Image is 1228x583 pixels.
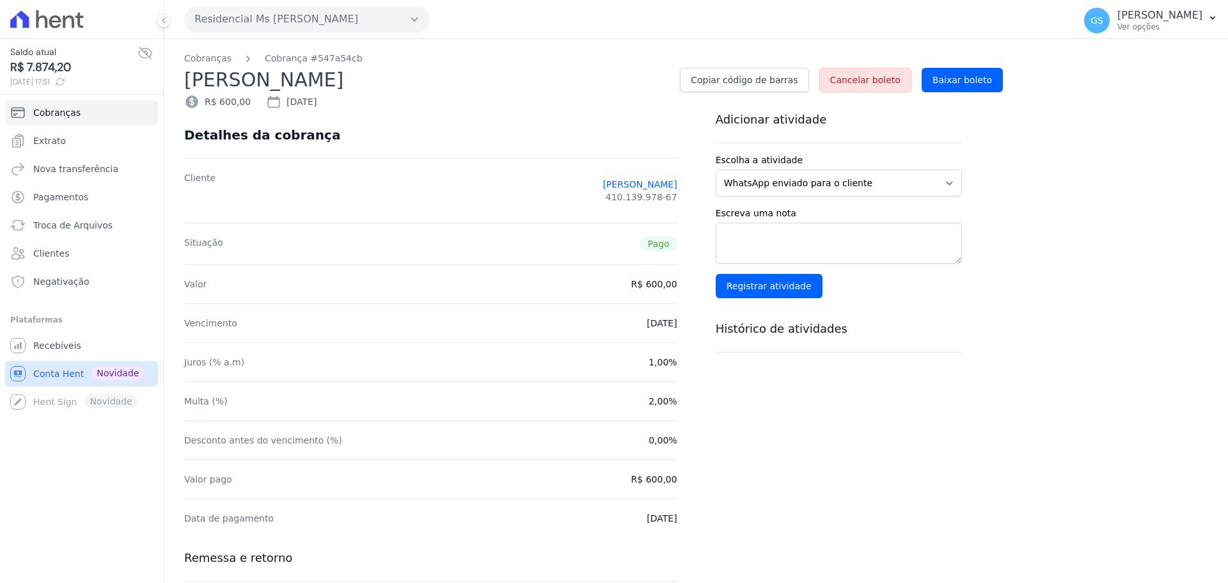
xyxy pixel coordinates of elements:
p: Ver opções [1117,22,1202,32]
a: Troca de Arquivos [5,212,158,238]
a: Copiar código de barras [680,68,808,92]
dt: Data de pagamento [184,512,274,525]
dt: Valor [184,278,207,291]
dt: Valor pago [184,473,232,486]
span: Negativação [33,275,90,288]
dd: R$ 600,00 [631,278,677,291]
span: Recebíveis [33,339,81,352]
h3: Remessa e retorno [184,550,677,566]
dt: Vencimento [184,317,237,330]
span: Troca de Arquivos [33,219,113,232]
h3: Adicionar atividade [716,112,962,127]
a: Pagamentos [5,184,158,210]
a: Extrato [5,128,158,154]
a: Cobrança #547a54cb [265,52,363,65]
a: Cancelar boleto [819,68,911,92]
a: Cobranças [5,100,158,125]
nav: Sidebar [10,100,153,415]
span: Extrato [33,134,66,147]
div: R$ 600,00 [184,94,251,109]
span: R$ 7.874,20 [10,59,138,76]
a: [PERSON_NAME] [602,178,677,191]
button: GS [PERSON_NAME] Ver opções [1074,3,1228,38]
dd: 0,00% [649,434,677,447]
span: Novidade [91,366,144,380]
dt: Multa (%) [184,395,228,408]
a: Recebíveis [5,333,158,358]
span: Cobranças [33,106,81,119]
span: [DATE] 17:51 [10,76,138,88]
dt: Desconto antes do vencimento (%) [184,434,342,447]
span: Pagamentos [33,191,88,204]
h2: [PERSON_NAME] [184,65,670,94]
dd: [DATE] [647,317,677,330]
a: Conta Hent Novidade [5,361,158,387]
dd: 2,00% [649,395,677,408]
span: Cancelar boleto [830,74,901,86]
nav: Breadcrumb [184,52,1208,65]
dd: 1,00% [649,356,677,369]
dd: R$ 600,00 [631,473,677,486]
a: Cobranças [184,52,232,65]
div: Plataformas [10,312,153,328]
p: [PERSON_NAME] [1117,9,1202,22]
label: Escreva uma nota [716,207,962,220]
a: Nova transferência [5,156,158,182]
span: Baixar boleto [933,74,992,86]
span: Nova transferência [33,163,118,175]
label: Escolha a atividade [716,154,962,167]
span: GS [1090,16,1103,25]
span: Conta Hent [33,367,84,380]
a: Negativação [5,269,158,294]
div: [DATE] [266,94,317,109]
span: Copiar código de barras [691,74,798,86]
div: Detalhes da cobrança [184,127,340,143]
a: Clientes [5,241,158,266]
dt: Juros (% a.m) [184,356,244,369]
button: Residencial Ms [PERSON_NAME] [184,6,430,32]
h3: Histórico de atividades [716,321,962,337]
span: 410.139.978-67 [606,191,677,204]
a: Baixar boleto [922,68,1003,92]
span: Saldo atual [10,45,138,59]
input: Registrar atividade [716,274,823,298]
dt: Situação [184,236,223,252]
dt: Cliente [184,172,216,210]
dd: [DATE] [647,512,677,525]
span: Pago [640,236,677,252]
span: Clientes [33,247,69,260]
